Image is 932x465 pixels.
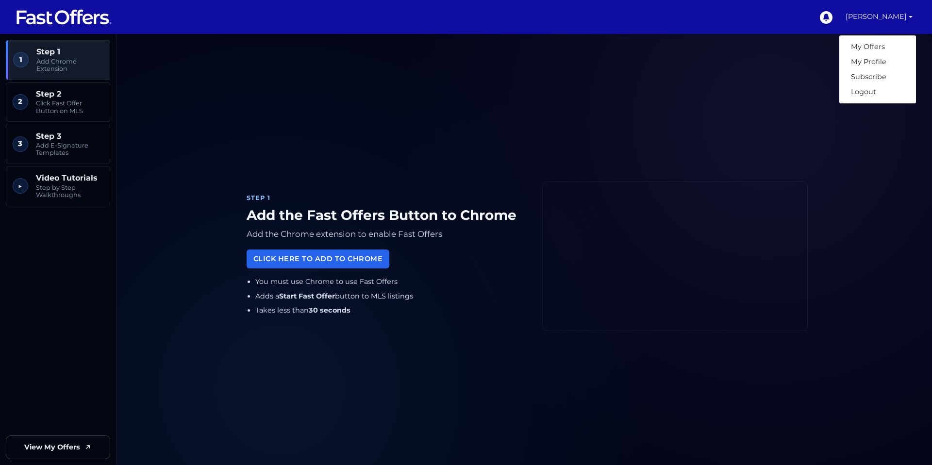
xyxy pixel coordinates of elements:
[36,89,103,99] span: Step 2
[247,227,527,241] p: Add the Chrome extension to enable Fast Offers
[13,52,29,67] span: 1
[255,291,527,302] li: Adds a button to MLS listings
[36,47,103,56] span: Step 1
[255,276,527,287] li: You must use Chrome to use Fast Offers
[255,305,527,316] li: Takes less than
[839,84,916,100] a: Logout
[247,249,389,268] a: Click Here to Add to Chrome
[24,442,80,453] span: View My Offers
[6,166,110,206] a: ▶︎ Video Tutorials Step by Step Walkthroughs
[543,182,807,331] iframe: Fast Offers Chrome Extension
[36,142,103,157] span: Add E-Signature Templates
[247,193,527,203] div: Step 1
[13,94,28,110] span: 2
[36,58,103,73] span: Add Chrome Extension
[839,54,916,69] a: My Profile
[309,306,350,315] strong: 30 seconds
[36,100,103,115] span: Click Fast Offer Button on MLS
[36,132,103,141] span: Step 3
[36,184,103,199] span: Step by Step Walkthroughs
[839,35,916,104] div: [PERSON_NAME]
[247,207,527,224] h1: Add the Fast Offers Button to Chrome
[13,178,28,194] span: ▶︎
[6,435,110,459] a: View My Offers
[279,292,335,300] strong: Start Fast Offer
[839,39,916,54] a: My Offers
[13,136,28,152] span: 3
[839,69,916,84] a: Subscribe
[6,124,110,164] a: 3 Step 3 Add E-Signature Templates
[36,173,103,183] span: Video Tutorials
[6,82,110,122] a: 2 Step 2 Click Fast Offer Button on MLS
[6,40,110,80] a: 1 Step 1 Add Chrome Extension
[895,427,924,456] iframe: Customerly Messenger Launcher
